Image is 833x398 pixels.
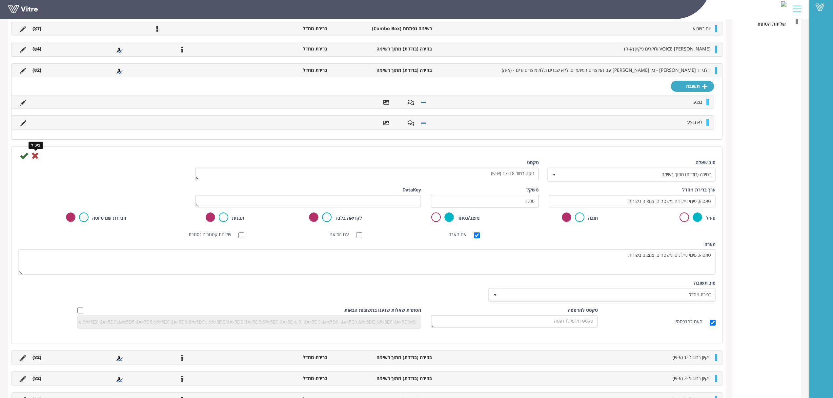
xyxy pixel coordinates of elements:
[501,289,715,301] span: ברירת מחדל
[694,280,716,286] label: סוג תשובה
[489,289,501,301] span: select
[29,25,45,32] li: (7 )
[696,159,716,166] label: סוג שאלה
[238,232,244,238] input: שליחת קטגוריה נסתרת
[741,21,798,27] div: שליחת הטופס
[687,119,702,125] span: לא בוצע
[356,232,362,238] input: עם הודעה
[29,142,43,149] div: ביטול
[693,99,702,105] span: בוצע
[560,169,715,180] span: בחירה (בודדת) מתוך רשימה
[29,67,45,73] li: (2 )
[92,215,126,221] label: הגדרת שם טיוטה
[226,375,331,382] li: ברירת מחדל
[548,169,560,180] span: select
[502,67,711,73] span: דולבי יד [PERSON_NAME] - כל [PERSON_NAME] עם המוצרים המיועדים, ללא שברים וללא מוצרים זרים - (א-ה)
[226,354,331,361] li: ברירת מחדל
[232,215,244,221] label: תבנית
[526,187,539,193] label: משקל
[335,215,362,221] label: לקריאה בלבד
[675,318,709,325] label: האם להדפסה?
[781,1,786,7] img: af1731f1-fc1c-47dd-8edd-e51c8153d184.png
[527,159,539,166] label: טקסט
[568,307,598,313] label: טקסט להדפסה
[673,354,711,360] span: ניקיון רחוב 1-2 (א-ש)
[448,231,473,238] label: עם הערה
[18,249,716,275] textarea: טאטוא, פינוי ניילונים ומשטחים, צמצום בשורות
[331,67,435,73] li: בחירה (בודדת) מתוך רשימה
[29,354,45,361] li: (2 )
[29,46,45,52] li: (4 )
[457,215,480,221] label: מוצג/נסתר
[671,81,714,92] a: תשובה
[693,25,711,31] span: יום בשבוע
[226,67,331,73] li: ברירת מחדל
[704,241,716,248] label: הערה
[710,320,716,326] input: האם להדפסה?
[588,215,598,221] label: חובה
[226,25,331,32] li: ברירת מחדל
[78,317,417,327] input: &#x5DC;&#x5D3;&#x5D5;&#x5D2;&#x5DE;&#x5D4;: &#x5DC;&#x5D0; &#x5E8;&#x5DC;&#x5D5;&#x5D5;&#x5E0;&#x...
[402,187,421,193] label: DataKey
[344,307,421,313] label: הסתרת שאלות שנענו בתשובות הבאות
[624,46,711,52] span: [PERSON_NAME] VOICE ולוקרים ניקיון (א-ה)
[195,168,539,180] textarea: ניקיון רחוב 17-18 (א-ש)
[331,354,435,361] li: בחירה (בודדת) מתוך רשימה
[226,46,331,52] li: ברירת מחדל
[706,215,716,221] label: פעיל
[682,187,716,193] label: ערך ברירת מחדל
[331,375,435,382] li: בחירה (בודדת) מתוך רשימה
[77,308,83,313] input: Hide question based on answer
[330,231,356,238] label: עם הודעה
[331,25,435,32] li: רשימה נפתחת (Combo Box)
[29,375,45,382] li: (2 )
[474,232,480,238] input: עם הערה
[331,46,435,52] li: בחירה (בודדת) מתוך רשימה
[673,375,711,381] span: ניקיון רחוב 3-4 (א-ש)
[189,231,238,238] label: שליחת קטגוריה נסתרת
